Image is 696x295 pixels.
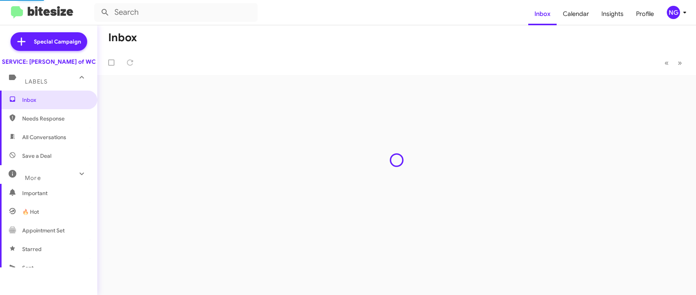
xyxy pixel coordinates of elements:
[22,264,33,272] span: Sent
[528,3,557,25] a: Inbox
[667,6,680,19] div: NG
[22,115,88,122] span: Needs Response
[22,245,42,253] span: Starred
[595,3,630,25] a: Insights
[22,96,88,104] span: Inbox
[660,55,687,71] nav: Page navigation example
[664,58,669,68] span: «
[22,208,39,216] span: 🔥 Hot
[11,32,87,51] a: Special Campaign
[34,38,81,45] span: Special Campaign
[22,152,51,160] span: Save a Deal
[630,3,660,25] a: Profile
[2,58,96,66] div: SERVICE: [PERSON_NAME] of WC
[678,58,682,68] span: »
[22,133,66,141] span: All Conversations
[25,175,41,182] span: More
[94,3,258,22] input: Search
[25,78,47,85] span: Labels
[108,31,137,44] h1: Inbox
[660,6,687,19] button: NG
[22,189,88,197] span: Important
[557,3,595,25] a: Calendar
[660,55,673,71] button: Previous
[673,55,687,71] button: Next
[22,227,65,234] span: Appointment Set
